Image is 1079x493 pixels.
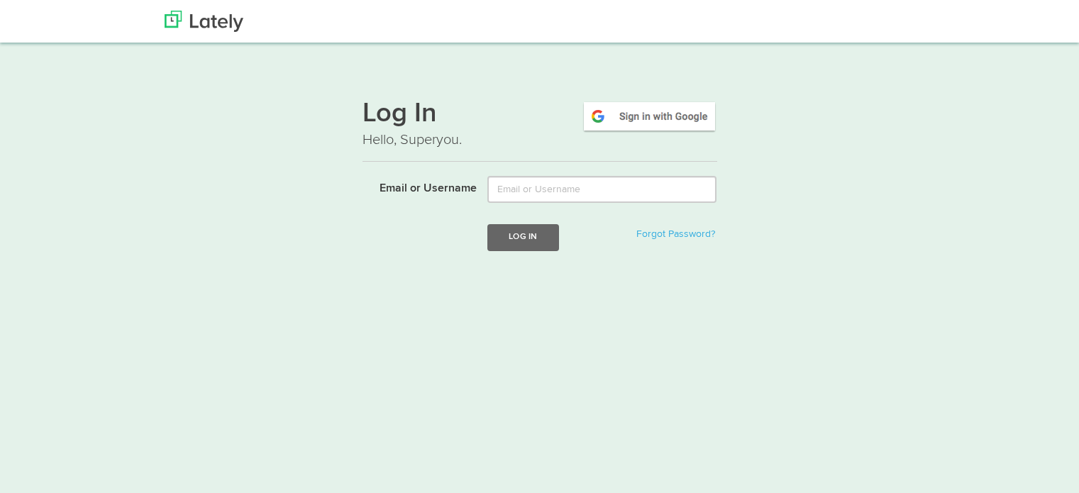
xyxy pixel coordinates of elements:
[636,229,715,239] a: Forgot Password?
[487,176,716,203] input: Email or Username
[165,11,243,32] img: Lately
[582,100,717,133] img: google-signin.png
[487,224,558,250] button: Log In
[352,176,477,197] label: Email or Username
[363,130,717,150] p: Hello, Superyou.
[363,100,717,130] h1: Log In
